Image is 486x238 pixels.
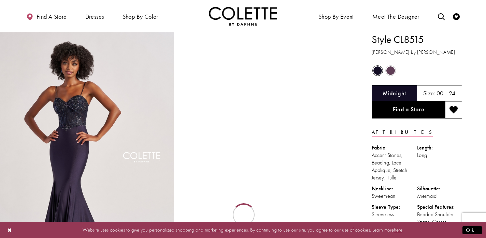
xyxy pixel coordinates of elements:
a: here [394,226,402,233]
span: Dresses [84,7,106,26]
a: Find a Store [372,101,445,118]
span: Shop by color [123,13,158,20]
div: Midnight [372,65,384,77]
div: Mermaid [417,192,462,200]
a: Check Wishlist [451,7,461,26]
div: Silhouette: [417,185,462,192]
button: Close Dialog [4,224,16,236]
div: Sleeveless [372,211,417,218]
span: Dresses [85,13,104,20]
h5: Chosen color [383,90,406,97]
h1: Style CL8515 [372,32,462,47]
div: Length: [417,144,462,152]
h5: 00 - 24 [437,90,456,97]
span: Shop By Event [318,13,354,20]
a: Find a store [25,7,68,26]
div: Accent Stones, Beading, Lace Applique, Stretch Jersey, Tulle [372,152,417,181]
a: Attributes [372,127,433,137]
div: Product color controls state depends on size chosen [372,64,462,77]
div: Beaded Shoulder Straps, Corset Bodice [417,211,462,233]
button: Submit Dialog [462,226,482,234]
span: Shop By Event [317,7,356,26]
span: Size: [423,89,435,97]
img: Colette by Daphne [209,7,277,26]
a: Visit Home Page [209,7,277,26]
div: Plum [385,65,397,77]
div: Sweetheart [372,192,417,200]
span: Meet the designer [372,13,419,20]
p: Website uses cookies to give you personalized shopping and marketing experiences. By continuing t... [49,225,437,235]
a: Meet the designer [371,7,421,26]
a: Toggle search [436,7,446,26]
h3: [PERSON_NAME] by [PERSON_NAME] [372,48,462,56]
span: Find a store [37,13,67,20]
div: Special Features: [417,203,462,211]
video: Style CL8515 Colette by Daphne #1 autoplay loop mute video [177,32,352,119]
button: Add to wishlist [445,101,462,118]
div: Fabric: [372,144,417,152]
div: Neckline: [372,185,417,192]
div: Long [417,152,462,159]
span: Shop by color [121,7,160,26]
div: Sleeve Type: [372,203,417,211]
